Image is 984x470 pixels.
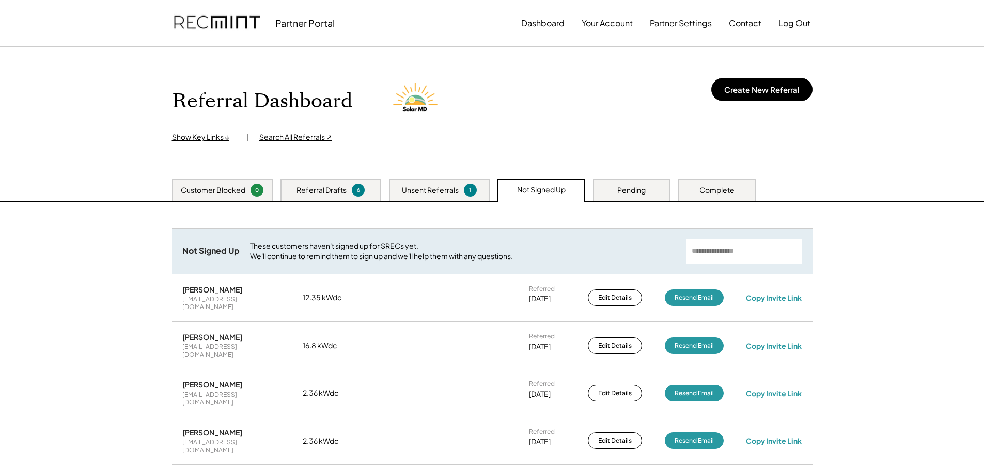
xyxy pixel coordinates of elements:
[182,332,242,342] div: [PERSON_NAME]
[529,436,551,447] div: [DATE]
[665,337,724,354] button: Resend Email
[182,246,240,256] div: Not Signed Up
[588,289,642,306] button: Edit Details
[588,432,642,449] button: Edit Details
[529,332,555,341] div: Referred
[182,380,242,389] div: [PERSON_NAME]
[182,428,242,437] div: [PERSON_NAME]
[174,6,260,41] img: recmint-logotype%403x.png
[353,186,363,194] div: 6
[303,293,354,303] div: 12.35 kWdc
[247,132,249,142] div: |
[529,285,555,293] div: Referred
[259,132,332,142] div: Search All Referrals ↗
[303,341,354,351] div: 16.8 kWdc
[252,186,262,194] div: 0
[617,185,646,196] div: Pending
[729,13,761,34] button: Contact
[588,337,642,354] button: Edit Details
[182,295,280,311] div: [EMAIL_ADDRESS][DOMAIN_NAME]
[303,388,354,398] div: 2.36 kWdc
[529,342,551,352] div: [DATE]
[699,185,735,196] div: Complete
[388,73,445,129] img: Solar%20MD%20LOgo.png
[250,241,676,261] div: These customers haven't signed up for SRECs yet. We'll continue to remind them to sign up and we'...
[303,436,354,446] div: 2.36 kWdc
[778,13,810,34] button: Log Out
[172,132,237,142] div: Show Key Links ↓
[529,428,555,436] div: Referred
[746,388,802,398] div: Copy Invite Link
[275,17,335,29] div: Partner Portal
[746,341,802,350] div: Copy Invite Link
[296,185,347,196] div: Referral Drafts
[172,89,352,114] h1: Referral Dashboard
[665,432,724,449] button: Resend Email
[182,391,280,407] div: [EMAIL_ADDRESS][DOMAIN_NAME]
[529,380,555,388] div: Referred
[665,385,724,401] button: Resend Email
[746,293,802,302] div: Copy Invite Link
[529,389,551,399] div: [DATE]
[711,78,813,101] button: Create New Referral
[181,185,245,196] div: Customer Blocked
[517,185,566,195] div: Not Signed Up
[529,294,551,304] div: [DATE]
[521,13,565,34] button: Dashboard
[182,285,242,294] div: [PERSON_NAME]
[650,13,712,34] button: Partner Settings
[582,13,633,34] button: Your Account
[746,436,802,445] div: Copy Invite Link
[465,186,475,194] div: 1
[402,185,459,196] div: Unsent Referrals
[588,385,642,401] button: Edit Details
[182,343,280,359] div: [EMAIL_ADDRESS][DOMAIN_NAME]
[665,289,724,306] button: Resend Email
[182,438,280,454] div: [EMAIL_ADDRESS][DOMAIN_NAME]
